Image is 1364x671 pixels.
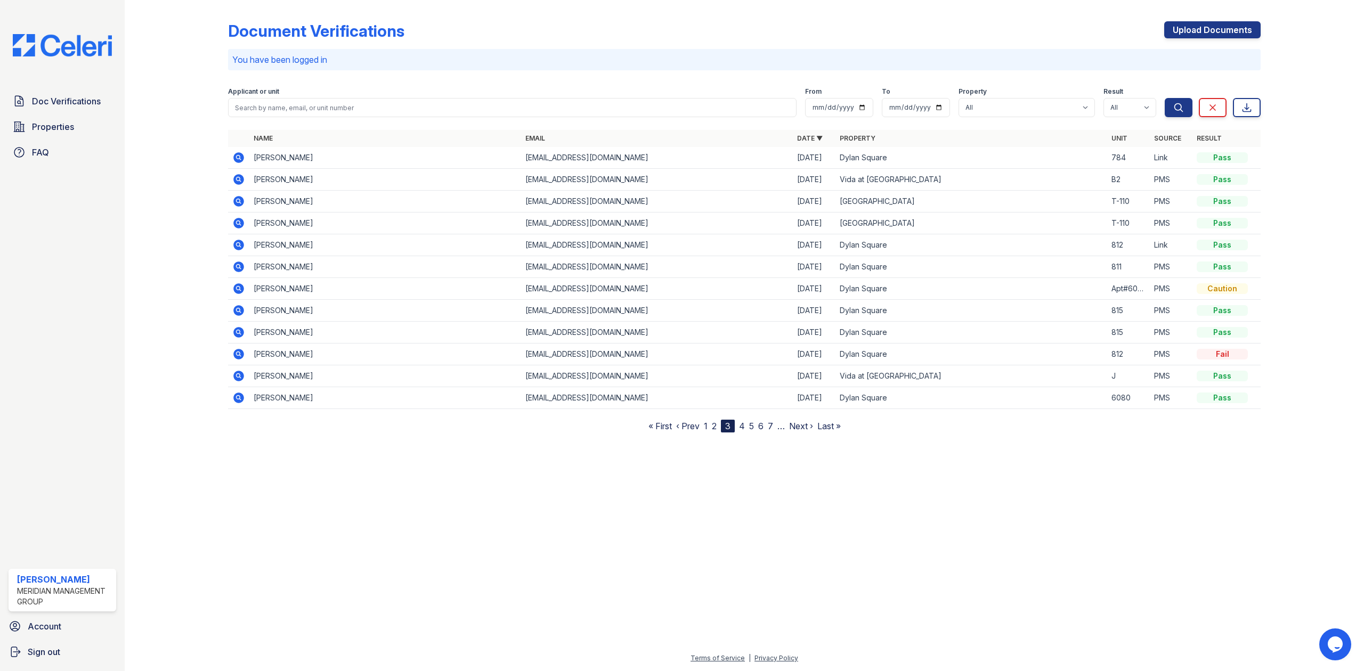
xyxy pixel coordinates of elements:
[28,620,61,633] span: Account
[249,234,521,256] td: [PERSON_NAME]
[817,421,841,431] a: Last »
[835,147,1107,169] td: Dylan Square
[28,645,60,658] span: Sign out
[754,654,798,662] a: Privacy Policy
[521,365,793,387] td: [EMAIL_ADDRESS][DOMAIN_NAME]
[521,387,793,409] td: [EMAIL_ADDRESS][DOMAIN_NAME]
[521,234,793,256] td: [EMAIL_ADDRESS][DOMAIN_NAME]
[835,256,1107,278] td: Dylan Square
[1107,387,1150,409] td: 6080
[1197,327,1248,338] div: Pass
[1154,134,1181,142] a: Source
[793,278,835,300] td: [DATE]
[1103,87,1123,96] label: Result
[835,191,1107,212] td: [GEOGRAPHIC_DATA]
[1150,300,1192,322] td: PMS
[749,421,754,431] a: 5
[1107,169,1150,191] td: B2
[793,147,835,169] td: [DATE]
[835,278,1107,300] td: Dylan Square
[1197,305,1248,316] div: Pass
[228,87,279,96] label: Applicant or unit
[1197,196,1248,207] div: Pass
[676,421,700,431] a: ‹ Prev
[254,134,273,142] a: Name
[17,586,112,607] div: Meridian Management Group
[4,641,120,662] a: Sign out
[32,120,74,133] span: Properties
[249,169,521,191] td: [PERSON_NAME]
[521,212,793,234] td: [EMAIL_ADDRESS][DOMAIN_NAME]
[793,191,835,212] td: [DATE]
[793,300,835,322] td: [DATE]
[1107,365,1150,387] td: J
[1197,240,1248,250] div: Pass
[228,98,797,117] input: Search by name, email, or unit number
[1150,169,1192,191] td: PMS
[17,573,112,586] div: [PERSON_NAME]
[1150,322,1192,343] td: PMS
[232,53,1257,66] p: You have been logged in
[835,322,1107,343] td: Dylan Square
[789,421,813,431] a: Next ›
[691,654,745,662] a: Terms of Service
[793,387,835,409] td: [DATE]
[521,343,793,365] td: [EMAIL_ADDRESS][DOMAIN_NAME]
[648,421,672,431] a: « First
[4,616,120,637] a: Account
[1107,147,1150,169] td: 784
[249,256,521,278] td: [PERSON_NAME]
[835,365,1107,387] td: Vida at [GEOGRAPHIC_DATA]
[521,300,793,322] td: [EMAIL_ADDRESS][DOMAIN_NAME]
[249,278,521,300] td: [PERSON_NAME]
[1197,218,1248,228] div: Pass
[521,191,793,212] td: [EMAIL_ADDRESS][DOMAIN_NAME]
[1107,256,1150,278] td: 811
[228,21,404,40] div: Document Verifications
[521,322,793,343] td: [EMAIL_ADDRESS][DOMAIN_NAME]
[1197,392,1248,403] div: Pass
[1150,256,1192,278] td: PMS
[1150,343,1192,365] td: PMS
[1164,21,1261,38] a: Upload Documents
[249,191,521,212] td: [PERSON_NAME]
[1107,191,1150,212] td: T-110
[835,300,1107,322] td: Dylan Square
[32,95,101,108] span: Doc Verifications
[1150,365,1192,387] td: PMS
[793,343,835,365] td: [DATE]
[721,420,735,432] div: 3
[793,234,835,256] td: [DATE]
[1197,283,1248,294] div: Caution
[521,147,793,169] td: [EMAIL_ADDRESS][DOMAIN_NAME]
[521,278,793,300] td: [EMAIL_ADDRESS][DOMAIN_NAME]
[758,421,764,431] a: 6
[882,87,890,96] label: To
[835,234,1107,256] td: Dylan Square
[793,365,835,387] td: [DATE]
[1111,134,1127,142] a: Unit
[1107,278,1150,300] td: Apt#6072
[521,256,793,278] td: [EMAIL_ADDRESS][DOMAIN_NAME]
[1150,212,1192,234] td: PMS
[768,421,773,431] a: 7
[959,87,987,96] label: Property
[9,142,116,163] a: FAQ
[835,169,1107,191] td: Vida at [GEOGRAPHIC_DATA]
[840,134,875,142] a: Property
[749,654,751,662] div: |
[249,365,521,387] td: [PERSON_NAME]
[9,91,116,112] a: Doc Verifications
[793,256,835,278] td: [DATE]
[9,116,116,137] a: Properties
[1150,278,1192,300] td: PMS
[1197,349,1248,359] div: Fail
[1150,234,1192,256] td: Link
[777,420,785,432] span: …
[805,87,822,96] label: From
[249,387,521,409] td: [PERSON_NAME]
[525,134,545,142] a: Email
[1197,152,1248,163] div: Pass
[793,212,835,234] td: [DATE]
